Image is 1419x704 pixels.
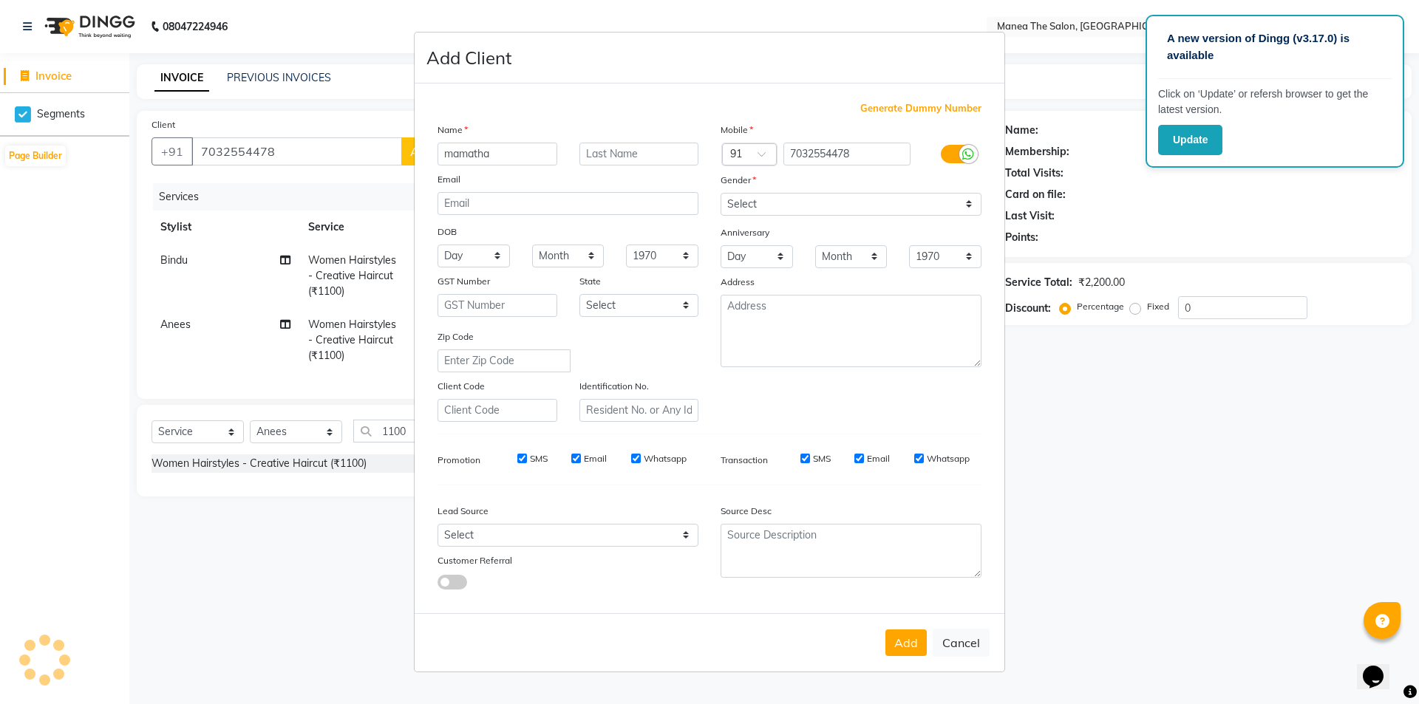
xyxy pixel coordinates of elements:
input: First Name [438,143,557,165]
label: Email [438,173,460,186]
label: State [579,275,601,288]
label: Lead Source [438,505,489,518]
label: Zip Code [438,330,474,344]
input: Client Code [438,399,557,422]
label: Gender [721,174,756,187]
input: Email [438,192,698,215]
button: Cancel [933,629,990,657]
p: A new version of Dingg (v3.17.0) is available [1167,30,1383,64]
label: Email [867,452,890,465]
label: Client Code [438,380,485,393]
label: Anniversary [721,226,769,239]
label: SMS [530,452,548,465]
label: Name [438,123,468,137]
span: Generate Dummy Number [860,101,981,116]
label: Source Desc [721,505,772,518]
input: Enter Zip Code [438,349,571,372]
label: Address [721,276,755,289]
label: Promotion [438,454,480,467]
input: Last Name [579,143,699,165]
iframe: chat widget [1357,645,1404,689]
button: Update [1158,125,1222,155]
label: Whatsapp [644,452,687,465]
input: Resident No. or Any Id [579,399,699,422]
h4: Add Client [426,44,511,71]
label: Whatsapp [927,452,970,465]
label: DOB [438,225,457,239]
button: Add [885,629,927,656]
label: Customer Referral [438,554,512,567]
label: SMS [813,452,831,465]
p: Click on ‘Update’ or refersh browser to get the latest version. [1158,86,1392,117]
label: Transaction [721,454,768,467]
label: Email [584,452,607,465]
label: Mobile [721,123,753,137]
input: GST Number [438,294,557,317]
input: Mobile [783,143,911,165]
label: Identification No. [579,380,649,393]
label: GST Number [438,275,490,288]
